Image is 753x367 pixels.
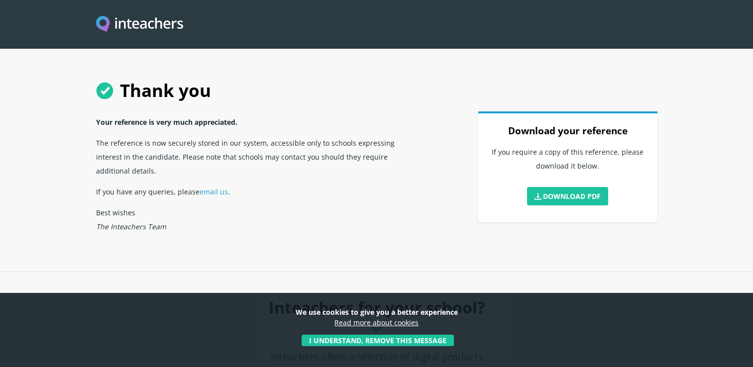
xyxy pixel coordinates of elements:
[527,187,609,205] a: Download PDF
[96,202,419,237] p: Best wishes
[490,141,645,183] p: If you require a copy of this reference, please download it below.
[296,307,458,317] strong: We use cookies to give you a better experience
[490,120,645,141] h3: Download your reference
[96,181,419,202] p: If you have any queries, please .
[96,16,184,33] a: Visit this site's homepage
[200,187,228,196] a: email us
[334,318,419,327] a: Read more about cookies
[96,111,419,132] p: Your reference is very much appreciated.
[302,335,454,346] button: I understand, remove this message
[96,16,184,33] img: Inteachers
[96,70,657,111] h1: Thank you
[96,132,419,181] p: The reference is now securely stored in our system, accessible only to schools expressing interes...
[96,222,166,231] em: The Inteachers Team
